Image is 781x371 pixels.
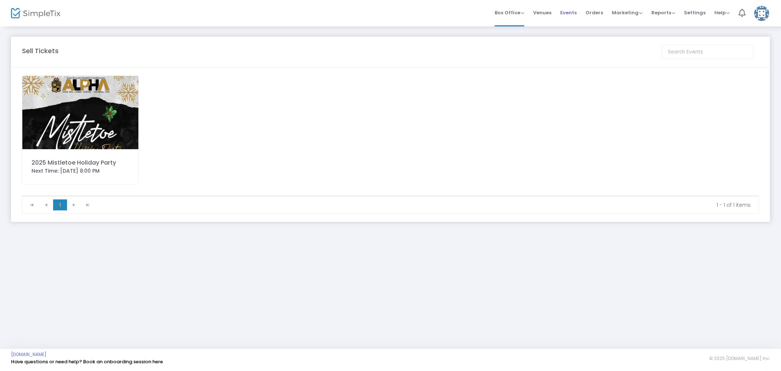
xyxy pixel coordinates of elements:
span: Settings [684,3,706,22]
span: Reports [651,9,675,16]
input: Search Events [662,45,754,59]
a: Have questions or need help? Book an onboarding session here [11,358,163,365]
span: Box Office [495,9,524,16]
a: [DOMAIN_NAME] [11,352,47,357]
span: Marketing [612,9,643,16]
div: Next Time: [DATE] 8:00 PM [31,167,129,175]
img: MistletoeHolidayParty.jpg [22,76,138,149]
div: 2025 Mistletoe Holiday Party [31,158,129,167]
kendo-pager-info: 1 - 1 of 1 items [100,201,751,209]
span: © 2025 [DOMAIN_NAME] Inc. [709,356,770,361]
span: Venues [533,3,551,22]
span: Events [560,3,577,22]
span: Help [714,9,730,16]
m-panel-title: Sell Tickets [22,46,59,56]
span: Orders [585,3,603,22]
span: Page 1 [53,199,67,210]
